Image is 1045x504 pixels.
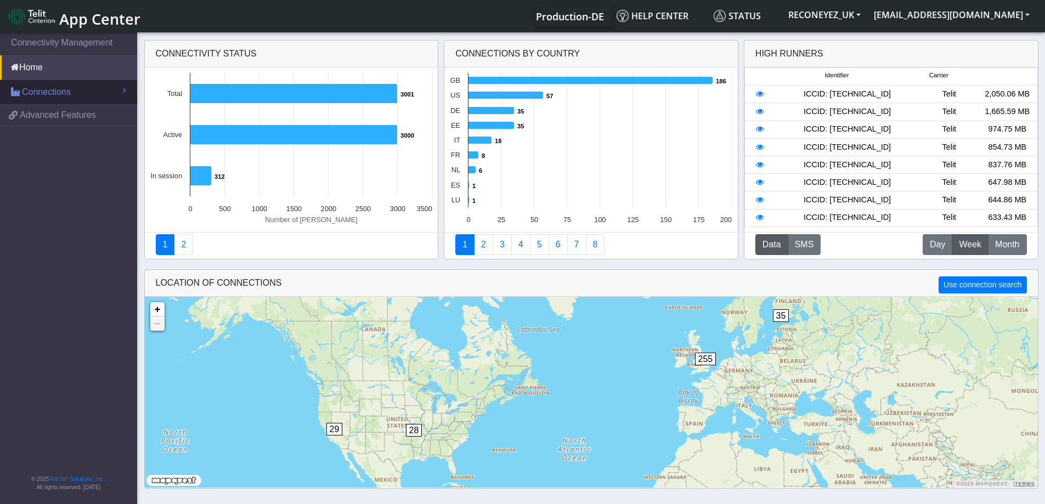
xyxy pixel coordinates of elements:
span: Identifier [824,71,849,80]
button: Month [988,234,1026,255]
a: Connections By Carrier [511,234,530,255]
div: Telit [920,106,978,118]
div: Connections By Country [444,41,738,67]
span: 29 [326,423,343,435]
text: 1 [472,183,476,189]
a: Zero Session [567,234,586,255]
text: EE [451,121,460,129]
button: SMS [788,234,821,255]
text: IT [454,136,461,144]
text: 1500 [286,205,301,213]
text: 0 [188,205,192,213]
a: Telit IoT Solutions, Inc. [49,476,104,482]
div: Telit [920,212,978,224]
a: Usage per Country [493,234,512,255]
a: Help center [612,5,709,27]
span: Month [995,238,1019,251]
img: status.svg [714,10,726,22]
text: 75 [563,216,571,224]
text: ES [451,181,460,189]
a: Status [709,5,782,27]
nav: Summary paging [455,234,727,255]
text: 1000 [251,205,267,213]
div: LOCATION OF CONNECTIONS [145,270,1038,297]
img: logo-telit-cinterion-gw-new.png [9,8,55,25]
text: FR [451,151,460,159]
span: Day [930,238,945,251]
text: 35 [517,108,524,115]
span: 35 [773,309,789,322]
span: Advanced Features [20,109,96,122]
text: DE [450,106,460,115]
button: Use connection search [939,276,1026,293]
text: 8 [482,152,485,159]
text: 2000 [320,205,336,213]
text: Number of [PERSON_NAME] [265,216,358,224]
button: [EMAIL_ADDRESS][DOMAIN_NAME] [867,5,1036,25]
div: Telit [920,141,978,154]
a: Deployment status [174,234,193,255]
text: 312 [214,173,225,180]
a: Connectivity status [156,234,175,255]
div: ICCID: [TECHNICAL_ID] [775,123,920,135]
button: Week [952,234,988,255]
div: 647.98 MB [978,177,1036,189]
div: High Runners [755,47,823,60]
text: 175 [693,216,704,224]
text: 50 [530,216,538,224]
text: 500 [219,205,230,213]
text: Active [163,131,182,139]
a: Zoom in [150,302,165,316]
text: 6 [479,167,482,174]
button: Data [755,234,788,255]
text: 186 [716,78,726,84]
a: Not Connected for 30 days [586,234,605,255]
text: 25 [498,216,505,224]
text: 200 [720,216,732,224]
button: RECONEYEZ_UK [782,5,867,25]
text: NL [451,166,460,174]
div: ICCID: [TECHNICAL_ID] [775,159,920,171]
div: ICCID: [TECHNICAL_ID] [775,177,920,189]
text: 3000 [400,132,414,139]
text: 35 [517,123,524,129]
span: 28 [406,424,422,437]
text: Total [167,89,182,98]
a: App Center [9,4,139,28]
span: Status [714,10,761,22]
span: Production-DE [536,10,604,23]
div: ICCID: [TECHNICAL_ID] [775,141,920,154]
a: 14 Days Trend [549,234,568,255]
div: 1,665.59 MB [978,106,1036,118]
div: 974.75 MB [978,123,1036,135]
text: US [450,91,460,99]
text: 150 [660,216,671,224]
div: Telit [920,123,978,135]
div: 633.43 MB [978,212,1036,224]
div: ICCID: [TECHNICAL_ID] [775,88,920,100]
div: 644.86 MB [978,194,1036,206]
text: 100 [594,216,606,224]
a: Connections By Country [455,234,475,255]
text: 2500 [355,205,370,213]
span: App Center [59,9,140,29]
text: 18 [495,138,501,144]
div: ©2025 MapQuest, | [953,480,1037,488]
text: 1 [472,197,476,204]
div: 2,050.06 MB [978,88,1036,100]
div: Telit [920,194,978,206]
text: LU [451,196,460,204]
div: ICCID: [TECHNICAL_ID] [775,194,920,206]
span: Connections [22,86,71,99]
a: Carrier [474,234,493,255]
button: Day [923,234,952,255]
span: Help center [617,10,688,22]
text: 125 [627,216,639,224]
div: Telit [920,88,978,100]
text: GB [450,76,461,84]
a: Your current platform instance [535,5,603,27]
div: 854.73 MB [978,141,1036,154]
div: Connectivity status [145,41,438,67]
text: 57 [546,93,553,99]
a: Terms [1015,481,1035,486]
